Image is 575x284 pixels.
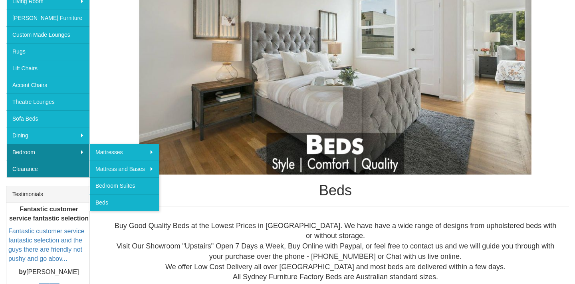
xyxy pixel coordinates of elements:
[6,127,89,144] a: Dining
[19,268,26,275] b: by
[89,194,159,211] a: Beds
[6,43,89,60] a: Rugs
[89,177,159,194] a: Bedroom Suites
[89,161,159,177] a: Mattress and Bases
[9,206,89,222] b: Fantastic customer service fantastic selection
[6,110,89,127] a: Sofa Beds
[6,144,89,161] a: Bedroom
[89,144,159,161] a: Mattresses
[108,221,563,282] div: Buy Good Quality Beds at the Lowest Prices in [GEOGRAPHIC_DATA]. We have have a wide range of des...
[6,186,89,203] div: Testimonials
[8,268,89,277] p: [PERSON_NAME]
[6,93,89,110] a: Theatre Lounges
[8,228,84,262] a: Fantastic customer service fantastic selection and the guys there are friendly not pushy and go a...
[6,161,89,177] a: Clearance
[102,183,569,199] h1: Beds
[6,77,89,93] a: Accent Chairs
[6,26,89,43] a: Custom Made Lounges
[6,60,89,77] a: Lift Chairs
[6,10,89,26] a: [PERSON_NAME] Furniture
